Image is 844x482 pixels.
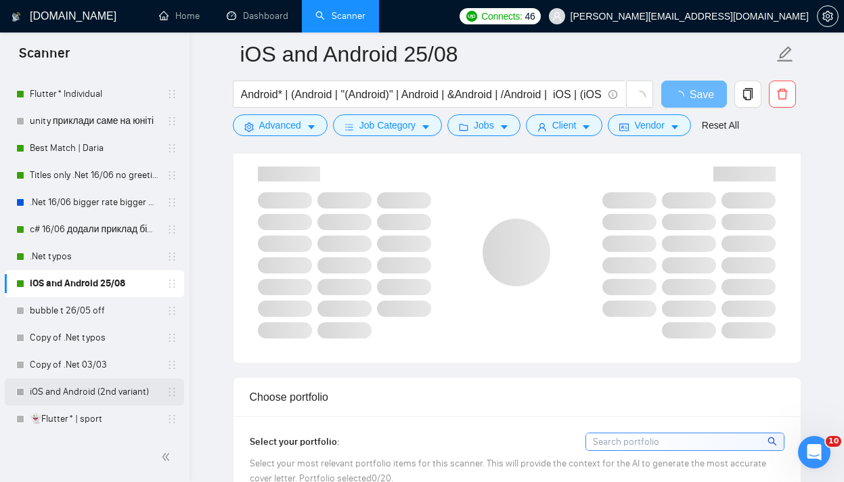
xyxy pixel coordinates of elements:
[30,189,158,216] a: .Net 16/06 bigger rate bigger cover
[817,11,839,22] a: setting
[608,114,690,136] button: idcardVendorcaret-down
[12,6,21,28] img: logo
[250,436,340,447] span: Select your portfolio:
[608,90,617,99] span: info-circle
[166,359,177,370] span: holder
[30,270,158,297] a: iOS and Android 25/08
[30,324,158,351] a: Copy of .Net typos
[30,351,158,378] a: Copy of .Net 03/03
[634,91,646,103] span: loading
[817,5,839,27] button: setting
[166,278,177,289] span: holder
[159,10,200,22] a: homeHome
[315,10,365,22] a: searchScanner
[166,414,177,424] span: holder
[525,9,535,24] span: 46
[166,143,177,154] span: holder
[768,434,779,449] span: search
[30,216,158,243] a: c# 16/06 додали приклад більший кавер
[552,118,577,133] span: Client
[499,122,509,132] span: caret-down
[552,12,562,21] span: user
[307,122,316,132] span: caret-down
[526,114,603,136] button: userClientcaret-down
[233,114,328,136] button: settingAdvancedcaret-down
[30,108,158,135] a: unity приклади саме на юніті
[447,114,520,136] button: folderJobscaret-down
[776,45,794,63] span: edit
[798,436,830,468] iframe: Intercom live chat
[333,114,442,136] button: barsJob Categorycaret-down
[166,251,177,262] span: holder
[30,81,158,108] a: Flutter* Individual
[8,43,81,72] span: Scanner
[30,243,158,270] a: .Net typos
[161,450,175,464] span: double-left
[670,122,680,132] span: caret-down
[166,387,177,397] span: holder
[826,436,841,447] span: 10
[166,89,177,100] span: holder
[690,86,714,103] span: Save
[481,9,522,24] span: Connects:
[166,170,177,181] span: holder
[244,122,254,132] span: setting
[241,86,602,103] input: Search Freelance Jobs...
[734,81,761,108] button: copy
[466,11,477,22] img: upwork-logo.png
[661,81,727,108] button: Save
[770,88,795,100] span: delete
[30,406,158,433] a: 👻Flutter* | sport
[30,162,158,189] a: Titles only .Net 16/06 no greetings
[634,118,664,133] span: Vendor
[166,305,177,316] span: holder
[735,88,761,100] span: copy
[537,122,547,132] span: user
[673,91,690,102] span: loading
[581,122,591,132] span: caret-down
[474,118,494,133] span: Jobs
[240,37,774,71] input: Scanner name...
[227,10,288,22] a: dashboardDashboard
[619,122,629,132] span: idcard
[30,135,158,162] a: Best Match | Daria
[421,122,430,132] span: caret-down
[459,122,468,132] span: folder
[30,378,158,406] a: iOS and Android (2nd variant)
[586,433,784,450] input: Search portfolio
[166,224,177,235] span: holder
[30,297,158,324] a: bubble t 26/05 off
[769,81,796,108] button: delete
[166,116,177,127] span: holder
[166,332,177,343] span: holder
[259,118,301,133] span: Advanced
[818,11,838,22] span: setting
[702,118,739,133] a: Reset All
[166,197,177,208] span: holder
[345,122,354,132] span: bars
[359,118,416,133] span: Job Category
[250,378,784,416] div: Choose portfolio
